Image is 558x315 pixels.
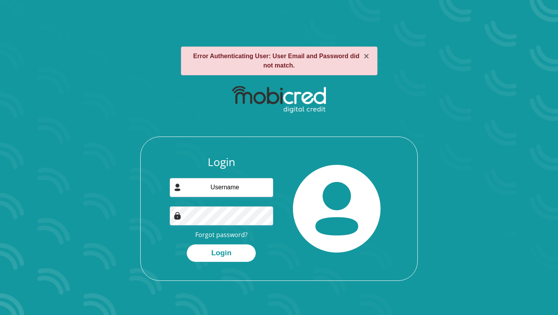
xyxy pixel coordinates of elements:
[174,212,181,220] img: Image
[170,178,274,197] input: Username
[174,183,181,191] img: user-icon image
[363,52,369,61] button: ×
[187,244,256,262] button: Login
[232,86,325,113] img: mobicred logo
[195,230,248,239] a: Forgot password?
[170,156,274,169] h3: Login
[193,53,360,69] strong: Error Authenticating User: User Email and Password did not match.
